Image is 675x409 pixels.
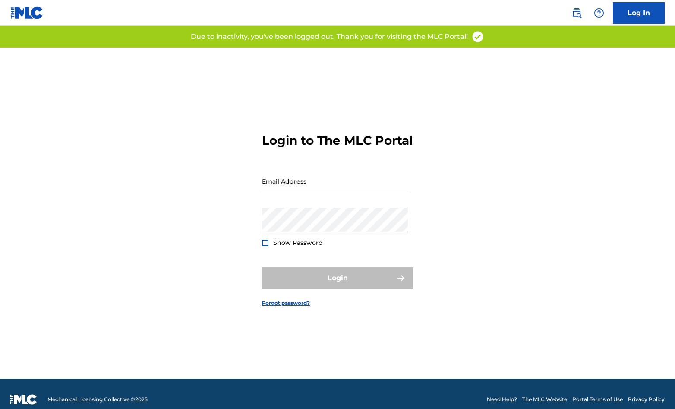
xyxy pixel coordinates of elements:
a: Public Search [568,4,585,22]
img: logo [10,394,37,405]
a: Forgot password? [262,299,310,307]
span: Show Password [273,239,323,247]
iframe: Chat Widget [632,368,675,409]
a: Need Help? [487,396,517,403]
img: search [571,8,582,18]
img: help [594,8,604,18]
a: Privacy Policy [628,396,665,403]
p: Due to inactivity, you've been logged out. Thank you for visiting the MLC Portal! [191,32,468,42]
a: Log In [613,2,665,24]
div: Help [590,4,608,22]
span: Mechanical Licensing Collective © 2025 [47,396,148,403]
img: access [471,30,484,43]
a: The MLC Website [522,396,567,403]
h3: Login to The MLC Portal [262,133,413,148]
a: Portal Terms of Use [572,396,623,403]
img: MLC Logo [10,6,44,19]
